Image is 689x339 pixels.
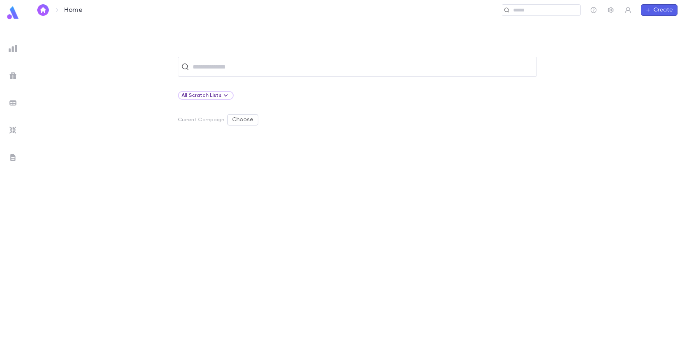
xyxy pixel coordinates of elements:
img: batches_grey.339ca447c9d9533ef1741baa751efc33.svg [9,99,17,107]
p: Home [64,6,83,14]
img: imports_grey.530a8a0e642e233f2baf0ef88e8c9fcb.svg [9,126,17,135]
img: letters_grey.7941b92b52307dd3b8a917253454ce1c.svg [9,153,17,162]
img: logo [6,6,20,20]
button: Choose [227,114,258,126]
img: campaigns_grey.99e729a5f7ee94e3726e6486bddda8f1.svg [9,71,17,80]
button: Create [641,4,678,16]
div: All Scratch Lists [182,91,230,100]
img: home_white.a664292cf8c1dea59945f0da9f25487c.svg [39,7,47,13]
div: All Scratch Lists [178,91,234,100]
img: reports_grey.c525e4749d1bce6a11f5fe2a8de1b229.svg [9,44,17,53]
p: Current Campaign [178,117,224,123]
